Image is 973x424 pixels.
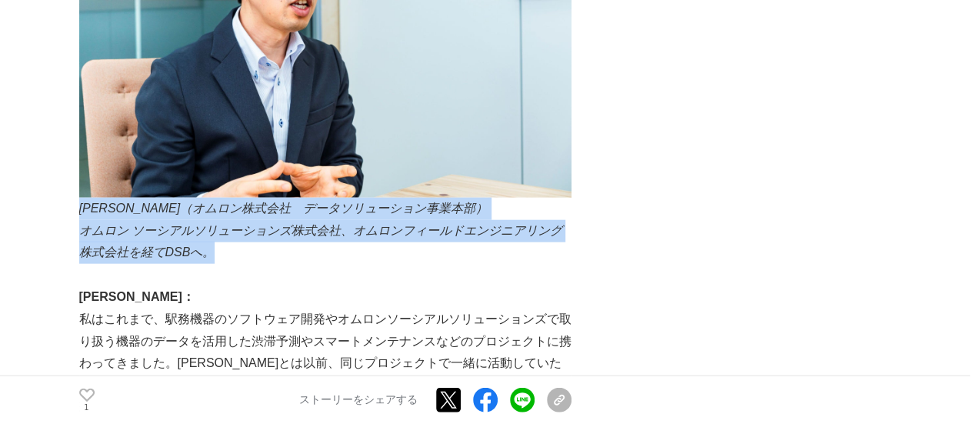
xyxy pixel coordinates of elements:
[79,309,571,397] p: 私はこれまで、駅務機器のソフトウェア開発やオムロンソーシアルソリューションズで取り扱う機器のデータを活用した渋滞予測やスマートメンテナンスなどのプロジェクトに携わってきました。[PERSON_N...
[79,224,562,259] em: オムロン ソーシアルソリューションズ株式会社、オムロンフィールドエンジニアリング株式会社を経てDSBへ。
[79,403,95,411] p: 1
[79,290,195,303] strong: [PERSON_NAME]：
[299,393,418,407] p: ストーリーをシェアする
[79,202,488,215] em: [PERSON_NAME]（オムロン株式会社 データソリューション事業本部）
